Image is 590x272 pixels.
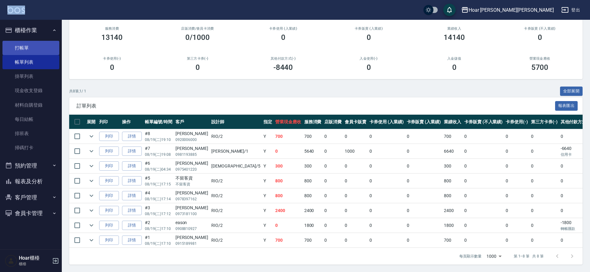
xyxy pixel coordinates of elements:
td: 0 [323,189,343,203]
button: expand row [87,206,96,215]
td: 0 [463,218,504,233]
td: #4 [143,189,174,203]
div: [PERSON_NAME] [175,205,208,211]
td: 0 [368,129,405,144]
button: 登出 [559,4,583,16]
td: 0 [343,159,368,173]
button: 列印 [99,176,119,186]
a: 詳情 [122,206,142,215]
td: 700 [303,129,323,144]
button: 報表及分析 [2,173,59,189]
button: save [443,4,456,16]
p: 每頁顯示數量 [459,253,482,259]
h2: 其他付款方式(-) [248,57,318,61]
th: 卡券販賣 (不入業績) [463,115,504,129]
td: 0 [463,174,504,188]
button: Hoar [PERSON_NAME][PERSON_NAME] [459,4,556,16]
td: 0 [529,159,559,173]
h2: 卡券販賣 (入業績) [333,27,404,31]
h2: 業績收入 [419,27,490,31]
button: 列印 [99,132,119,141]
p: 櫃檯 [19,261,50,267]
td: 0 [405,159,443,173]
div: eason [175,219,208,226]
p: 08/19 (二) 17:15 [145,181,172,187]
th: 卡券販賣 (入業績) [405,115,443,129]
a: 詳情 [122,132,142,141]
a: 詳情 [122,191,142,201]
td: 0 [368,159,405,173]
td: Y [262,174,274,188]
p: 08/19 (二) 04:34 [145,167,172,172]
p: 0981193885 [175,152,208,157]
h2: 入金使用(-) [333,57,404,61]
button: expand row [87,176,96,185]
td: 0 [504,174,529,188]
td: 800 [303,189,323,203]
p: 08/19 (二) 19:10 [145,137,172,142]
p: 08/19 (二) 17:10 [145,241,172,246]
th: 服務消費 [303,115,323,129]
td: 0 [405,189,443,203]
td: #8 [143,129,174,144]
td: 800 [274,174,303,188]
td: 0 [368,233,405,248]
p: 08/19 (二) 19:08 [145,152,172,157]
td: #7 [143,144,174,159]
td: 0 [504,159,529,173]
td: RIO /2 [210,218,262,233]
th: 卡券使用(-) [504,115,529,129]
a: 報表匯出 [555,103,578,108]
td: 0 [323,203,343,218]
h5: Hoar櫃檯 [19,255,50,261]
img: Logo [7,6,25,13]
td: 0 [463,144,504,159]
h3: -8440 [273,63,293,72]
h3: 13140 [101,33,123,42]
td: 0 [323,218,343,233]
span: 訂單列表 [77,103,555,109]
td: Y [262,129,274,144]
h2: 卡券使用(-) [77,57,147,61]
a: 材料自購登錄 [2,98,59,112]
h3: 0 [367,63,371,72]
td: 0 [405,129,443,144]
td: 2400 [303,203,323,218]
td: Y [262,189,274,203]
p: 0975401220 [175,167,208,172]
td: 700 [274,233,303,248]
button: 列印 [99,206,119,215]
td: 0 [529,233,559,248]
td: 0 [504,189,529,203]
td: 800 [274,189,303,203]
td: #1 [143,233,174,248]
p: 不留客資 [175,181,208,187]
th: 業績收入 [442,115,463,129]
td: 0 [463,129,504,144]
img: Person [5,255,17,267]
td: 6640 [442,144,463,159]
h3: 0 [110,63,114,72]
th: 店販消費 [323,115,343,129]
button: 客戶管理 [2,189,59,206]
a: 每日結帳 [2,112,59,126]
td: 0 [504,129,529,144]
td: 0 [343,129,368,144]
p: 0978397162 [175,196,208,202]
td: 0 [504,233,529,248]
td: 0 [405,203,443,218]
h3: 5700 [531,63,549,72]
td: 2400 [274,203,303,218]
td: 0 [504,203,529,218]
h2: 店販消費 /會員卡消費 [162,27,233,31]
h3: 0 [196,63,200,72]
td: Y [262,144,274,159]
td: 800 [442,174,463,188]
td: 0 [463,159,504,173]
button: expand row [87,236,96,245]
td: 700 [303,233,323,248]
td: 5640 [303,144,323,159]
div: [PERSON_NAME] [175,190,208,196]
td: 0 [343,203,368,218]
td: 700 [442,233,463,248]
